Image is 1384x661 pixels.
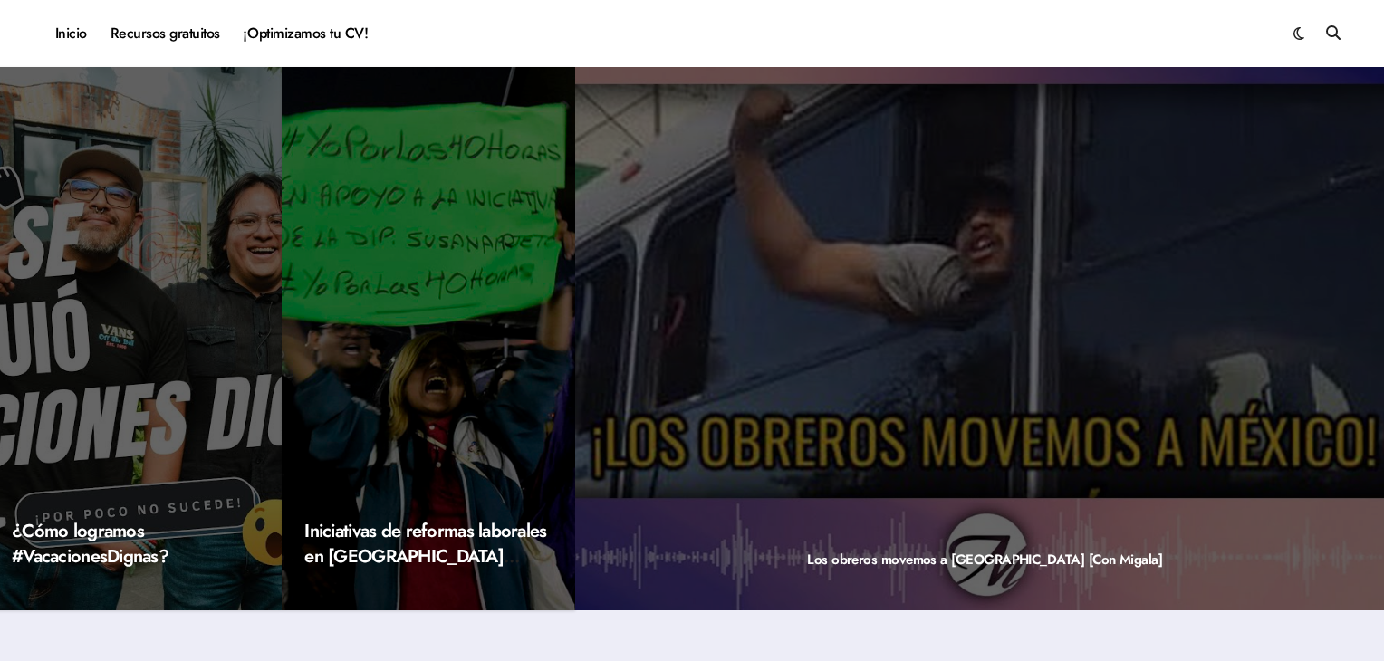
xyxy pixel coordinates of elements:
a: ¡Optimizamos tu CV! [232,9,380,58]
a: Los obreros movemos a [GEOGRAPHIC_DATA] [Con Migala] [807,550,1162,570]
a: ¿Cómo logramos #VacacionesDignas? [12,518,168,570]
a: Inicio [43,9,99,58]
a: Iniciativas de reformas laborales en [GEOGRAPHIC_DATA] (2023) [304,518,546,595]
a: Recursos gratuitos [99,9,232,58]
